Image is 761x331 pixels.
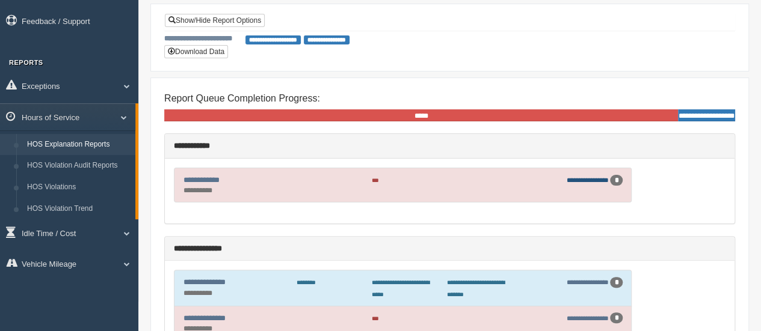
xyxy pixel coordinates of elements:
[22,177,135,198] a: HOS Violations
[165,14,265,27] a: Show/Hide Report Options
[164,45,228,58] button: Download Data
[22,198,135,220] a: HOS Violation Trend
[22,134,135,156] a: HOS Explanation Reports
[164,93,735,104] h4: Report Queue Completion Progress:
[22,155,135,177] a: HOS Violation Audit Reports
